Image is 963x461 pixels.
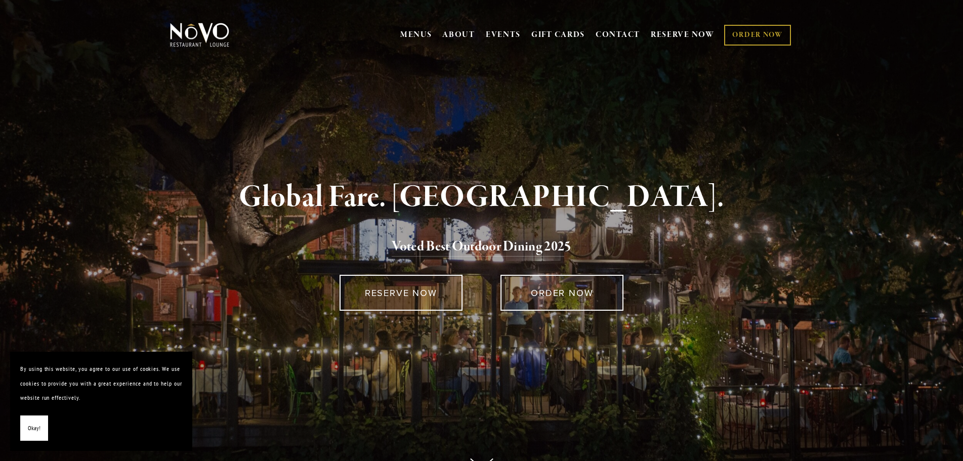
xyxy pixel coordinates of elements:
[724,25,790,46] a: ORDER NOW
[168,22,231,48] img: Novo Restaurant &amp; Lounge
[596,25,640,45] a: CONTACT
[10,352,192,451] section: Cookie banner
[500,275,623,311] a: ORDER NOW
[340,275,463,311] a: RESERVE NOW
[392,238,564,257] a: Voted Best Outdoor Dining 202
[239,178,724,217] strong: Global Fare. [GEOGRAPHIC_DATA].
[531,25,585,45] a: GIFT CARDS
[28,421,40,436] span: Okay!
[651,25,715,45] a: RESERVE NOW
[20,362,182,405] p: By using this website, you agree to our use of cookies. We use cookies to provide you with a grea...
[187,236,777,258] h2: 5
[400,30,432,40] a: MENUS
[442,30,475,40] a: ABOUT
[20,415,48,441] button: Okay!
[486,30,521,40] a: EVENTS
